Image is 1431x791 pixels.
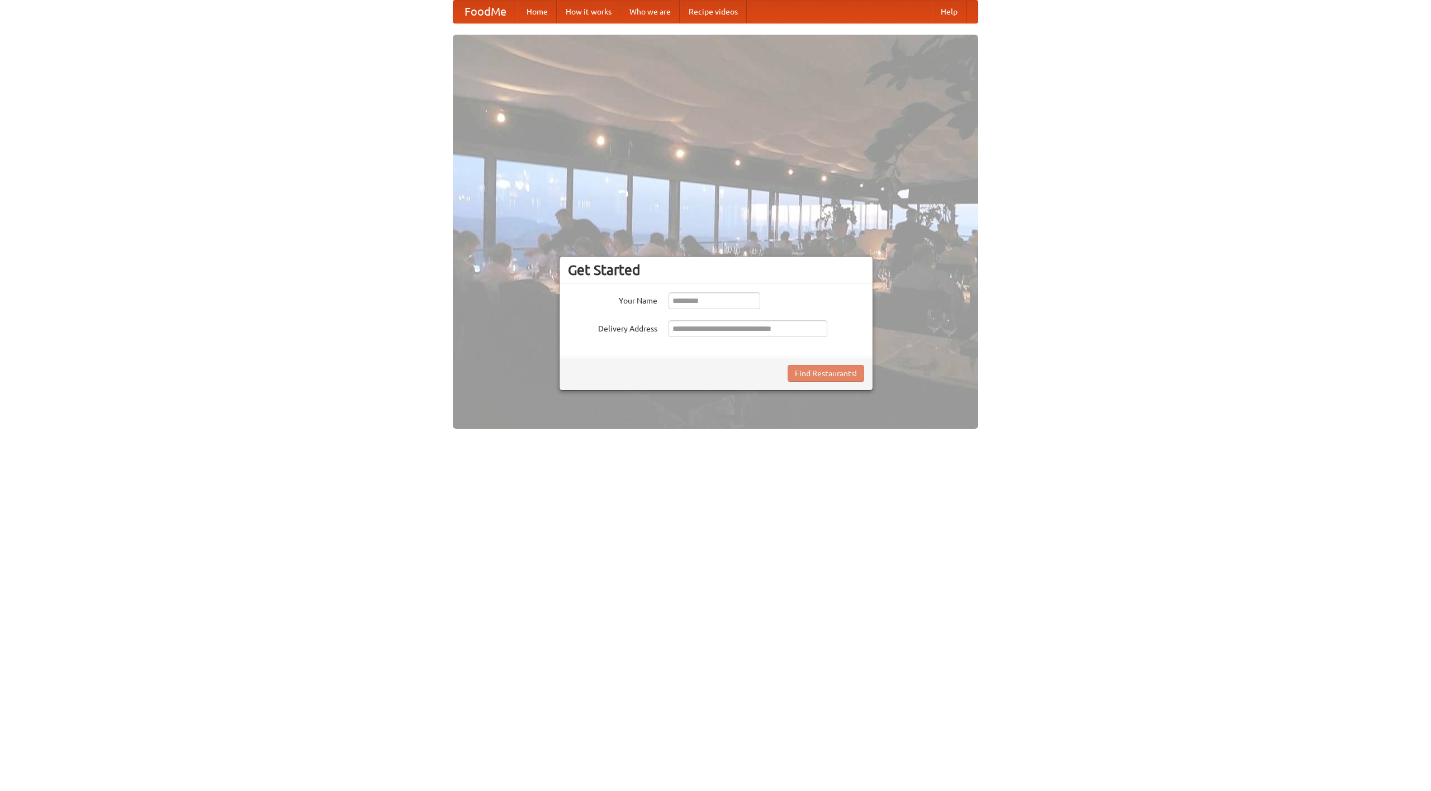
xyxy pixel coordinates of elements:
a: How it works [557,1,620,23]
label: Delivery Address [568,320,657,334]
a: Home [518,1,557,23]
a: Who we are [620,1,680,23]
a: Help [932,1,966,23]
label: Your Name [568,292,657,306]
a: Recipe videos [680,1,747,23]
a: FoodMe [453,1,518,23]
h3: Get Started [568,262,864,278]
button: Find Restaurants! [788,365,864,382]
